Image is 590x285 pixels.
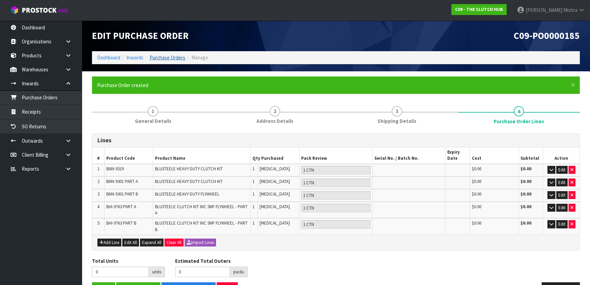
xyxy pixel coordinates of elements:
[251,147,299,164] th: Qty Purchased
[260,179,290,184] span: [MEDICAL_DATA]
[521,179,531,184] strong: $0.00
[556,166,568,174] button: Edit
[97,82,148,88] span: Purchase Order created
[260,191,290,197] span: [MEDICAL_DATA]
[521,191,531,197] strong: $0.00
[494,118,544,125] span: Purchase Order Lines
[97,137,574,144] h3: Lines
[299,147,373,164] th: Pack Review
[571,80,575,89] span: ×
[301,204,371,212] input: Pack Review
[526,7,562,13] span: [PERSON_NAME]
[372,147,446,164] th: Serial No. / Batch No.
[455,6,503,12] strong: C09 - THE CLUTCH HUB
[149,267,165,277] div: units
[148,106,158,116] span: 1
[126,54,143,61] a: Inwards
[97,54,120,61] a: Dashboard
[446,147,470,164] th: Expiry Date
[521,166,531,172] strong: $0.00
[92,30,189,42] span: Edit Purchase Order
[155,220,248,232] span: BLUSTEELE CLUTCH KIT INC SMF FLYWHEEL - PART B
[377,117,416,125] span: Shipping Details
[142,240,161,245] span: Expand All
[175,267,230,277] input: Estimated Total Outers
[301,166,371,174] input: Pack Review
[135,117,171,125] span: General Details
[260,204,290,210] span: [MEDICAL_DATA]
[514,106,524,116] span: 4
[270,106,280,116] span: 2
[472,204,481,210] span: $0.00
[106,179,138,184] span: BNN-9301 PART A
[58,8,68,14] small: WMS
[106,220,136,226] span: BHI-9763 PART B
[556,191,568,199] button: Edit
[97,204,99,210] span: 4
[122,239,139,247] button: Edit All
[92,257,118,265] label: Total Units
[106,204,136,210] span: BHI-9763 PART A
[556,220,568,228] button: Edit
[521,220,531,226] strong: $0.00
[472,191,481,197] span: $0.00
[153,147,251,164] th: Product Name
[252,204,254,210] span: 1
[521,204,531,210] strong: $0.00
[514,30,580,42] span: C09-PO0000185
[92,267,149,277] input: Total Units
[97,179,99,184] span: 2
[97,166,99,172] span: 1
[150,54,185,61] a: Purchase Orders
[260,220,290,226] span: [MEDICAL_DATA]
[155,166,223,172] span: BLUSTEELE HEAVY DUTY CLUTCH KIT
[10,6,19,14] img: cube-alt.png
[92,147,105,164] th: #
[472,220,481,226] span: $0.00
[155,191,219,197] span: BLUSTEELE HEAVY DUTY FLYWHEEL
[260,166,290,172] span: [MEDICAL_DATA]
[165,239,184,247] button: Clear All
[556,179,568,187] button: Edit
[97,220,99,226] span: 5
[301,179,371,187] input: Pack Review
[556,204,568,212] button: Edit
[563,7,577,13] span: Mishra
[252,220,254,226] span: 1
[252,166,254,172] span: 1
[155,204,248,216] span: BLUSTEELE CLUTCH KIT INC SMF FLYWHEEL - PART A
[185,239,216,247] button: Import Lines
[470,147,518,164] th: Cost
[155,179,223,184] span: BLUSTEELE HEAVY DUTY CLUTCH KIT
[191,54,208,61] span: Manage
[301,191,371,200] input: Pack Review
[97,191,99,197] span: 3
[252,191,254,197] span: 1
[472,166,481,172] span: $0.00
[252,179,254,184] span: 1
[105,147,153,164] th: Product Code
[106,166,124,172] span: BNN-9319
[175,257,231,265] label: Estimated Total Outers
[451,4,507,15] a: C09 - THE CLUTCH HUB
[140,239,164,247] button: Expand All
[230,267,248,277] div: packs
[472,179,481,184] span: $0.00
[97,239,121,247] button: Add Line
[543,147,579,164] th: Action
[301,220,371,229] input: Pack Review
[22,6,57,15] span: ProStock
[392,106,402,116] span: 3
[257,117,293,125] span: Address Details
[518,147,543,164] th: Subtotal
[106,191,138,197] span: BNN-9301 PART B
